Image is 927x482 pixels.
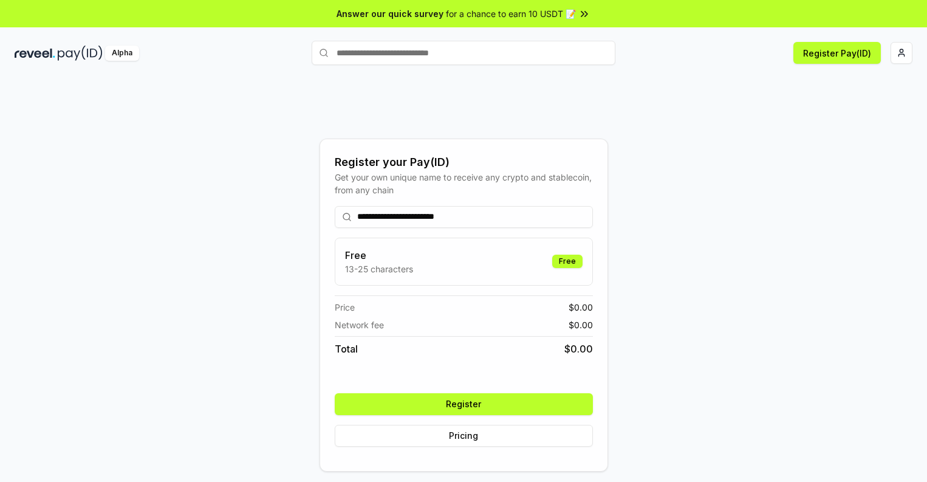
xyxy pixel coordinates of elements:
[569,318,593,331] span: $ 0.00
[446,7,576,20] span: for a chance to earn 10 USDT 📝
[335,393,593,415] button: Register
[335,318,384,331] span: Network fee
[15,46,55,61] img: reveel_dark
[793,42,881,64] button: Register Pay(ID)
[335,171,593,196] div: Get your own unique name to receive any crypto and stablecoin, from any chain
[335,425,593,447] button: Pricing
[569,301,593,314] span: $ 0.00
[345,248,413,263] h3: Free
[335,154,593,171] div: Register your Pay(ID)
[335,342,358,356] span: Total
[335,301,355,314] span: Price
[105,46,139,61] div: Alpha
[337,7,443,20] span: Answer our quick survey
[552,255,583,268] div: Free
[58,46,103,61] img: pay_id
[564,342,593,356] span: $ 0.00
[345,263,413,275] p: 13-25 characters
